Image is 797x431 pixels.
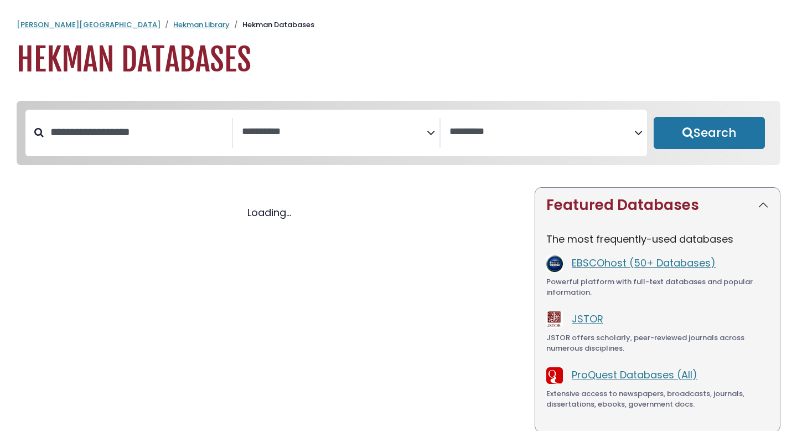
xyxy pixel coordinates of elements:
div: Loading... [17,205,521,220]
a: EBSCOhost (50+ Databases) [572,256,716,270]
p: The most frequently-used databases [546,232,769,247]
nav: breadcrumb [17,19,780,30]
textarea: Search [242,126,427,138]
a: [PERSON_NAME][GEOGRAPHIC_DATA] [17,19,161,30]
textarea: Search [449,126,634,138]
div: Extensive access to newspapers, broadcasts, journals, dissertations, ebooks, government docs. [546,388,769,410]
div: Powerful platform with full-text databases and popular information. [546,276,769,298]
a: ProQuest Databases (All) [572,368,697,382]
input: Search database by title or keyword [44,123,232,141]
li: Hekman Databases [230,19,314,30]
button: Featured Databases [535,188,780,223]
a: JSTOR [572,312,603,326]
h1: Hekman Databases [17,42,780,79]
a: Hekman Library [173,19,230,30]
nav: Search filters [17,101,780,165]
div: JSTOR offers scholarly, peer-reviewed journals across numerous disciplines. [546,332,769,354]
button: Submit for Search Results [654,117,765,149]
